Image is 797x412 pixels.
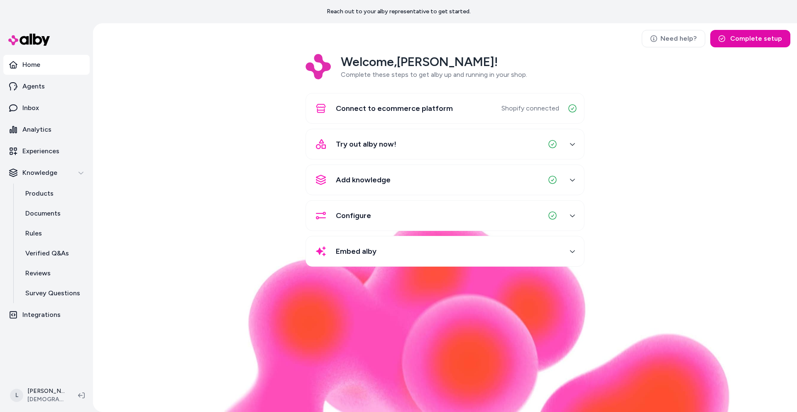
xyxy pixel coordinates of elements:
[3,76,90,96] a: Agents
[3,120,90,140] a: Analytics
[17,223,90,243] a: Rules
[501,103,559,113] span: Shopify connected
[710,30,790,47] button: Complete setup
[642,30,705,47] a: Need help?
[10,389,23,402] span: L
[22,146,59,156] p: Experiences
[306,54,331,79] img: Logo
[3,55,90,75] a: Home
[311,241,579,261] button: Embed alby
[25,189,54,199] p: Products
[341,71,527,78] span: Complete these steps to get alby up and running in your shop.
[336,174,391,186] span: Add knowledge
[22,125,51,135] p: Analytics
[336,138,396,150] span: Try out alby now!
[17,184,90,204] a: Products
[3,163,90,183] button: Knowledge
[17,263,90,283] a: Reviews
[341,54,527,70] h2: Welcome, [PERSON_NAME] !
[5,382,71,409] button: L[PERSON_NAME][DEMOGRAPHIC_DATA]
[27,387,65,395] p: [PERSON_NAME]
[336,245,376,257] span: Embed alby
[159,214,731,412] img: alby Bubble
[17,243,90,263] a: Verified Q&As
[311,134,579,154] button: Try out alby now!
[25,228,42,238] p: Rules
[311,98,579,118] button: Connect to ecommerce platformShopify connected
[8,34,50,46] img: alby Logo
[3,98,90,118] a: Inbox
[17,283,90,303] a: Survey Questions
[22,60,40,70] p: Home
[25,208,61,218] p: Documents
[336,210,371,221] span: Configure
[27,395,65,404] span: [DEMOGRAPHIC_DATA]
[22,103,39,113] p: Inbox
[336,103,453,114] span: Connect to ecommerce platform
[3,305,90,325] a: Integrations
[25,288,80,298] p: Survey Questions
[311,206,579,226] button: Configure
[22,81,45,91] p: Agents
[17,204,90,223] a: Documents
[311,170,579,190] button: Add knowledge
[327,7,471,16] p: Reach out to your alby representative to get started.
[25,248,69,258] p: Verified Q&As
[22,310,61,320] p: Integrations
[25,268,51,278] p: Reviews
[22,168,57,178] p: Knowledge
[3,141,90,161] a: Experiences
